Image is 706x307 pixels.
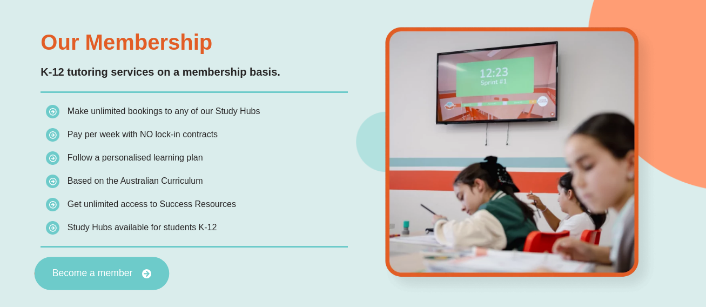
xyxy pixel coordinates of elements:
[46,128,59,142] img: icon-list.png
[46,221,59,235] img: icon-list.png
[526,185,706,307] iframe: Chat Widget
[46,198,59,211] img: icon-list.png
[46,105,59,118] img: icon-list.png
[46,151,59,165] img: icon-list.png
[52,269,133,278] span: Become a member
[68,223,217,232] span: Study Hubs available for students K-12
[41,31,347,53] h3: Our Membership
[35,257,170,290] a: Become a member
[68,199,236,209] span: Get unlimited access to Success Resources
[68,153,203,162] span: Follow a personalised learning plan
[46,175,59,188] img: icon-list.png
[41,64,347,81] p: K-12 tutoring services on a membership basis.
[68,130,218,139] span: Pay per week with NO lock-in contracts
[68,176,203,185] span: Based on the Australian Curriculum
[68,106,260,116] span: Make unlimited bookings to any of our Study Hubs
